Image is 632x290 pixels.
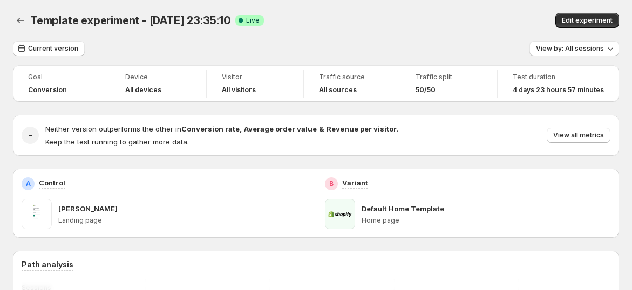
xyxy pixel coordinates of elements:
a: Test duration4 days 23 hours 57 minutes [513,72,604,95]
button: View all metrics [547,128,610,143]
span: Goal [28,73,94,81]
span: Edit experiment [562,16,613,25]
p: Home page [362,216,610,225]
h4: All devices [125,86,161,94]
p: Variant [342,177,368,188]
span: Conversion [28,86,67,94]
strong: , [240,125,242,133]
img: Default Home Template [325,199,355,229]
h4: All visitors [222,86,256,94]
p: Default Home Template [362,203,444,214]
span: View all metrics [553,131,604,140]
span: Traffic split [416,73,482,81]
span: Test duration [513,73,604,81]
span: Device [125,73,192,81]
button: Back [13,13,28,28]
span: 50/50 [416,86,436,94]
span: Keep the test running to gather more data. [45,137,189,146]
p: [PERSON_NAME] [58,203,118,214]
h4: All sources [319,86,357,94]
img: Sarah UAT [22,199,52,229]
button: Edit experiment [555,13,619,28]
span: Visitor [222,73,288,81]
strong: Average order value [244,125,317,133]
strong: Conversion rate [181,125,240,133]
span: Template experiment - [DATE] 23:35:10 [30,14,231,27]
a: DeviceAll devices [125,72,192,95]
button: Current version [13,41,85,56]
span: Current version [28,44,78,53]
p: Control [39,177,65,188]
strong: Revenue per visitor [327,125,397,133]
h2: - [29,130,32,141]
span: 4 days 23 hours 57 minutes [513,86,604,94]
span: Live [246,16,260,25]
p: Landing page [58,216,307,225]
h2: B [329,179,334,188]
a: GoalConversion [28,72,94,95]
a: Traffic split50/50 [416,72,482,95]
a: VisitorAll visitors [222,72,288,95]
strong: & [319,125,324,133]
span: Neither version outperforms the other in . [45,125,398,133]
button: View by: All sessions [529,41,619,56]
h3: Path analysis [22,259,73,270]
span: Traffic source [319,73,385,81]
a: Traffic sourceAll sources [319,72,385,95]
h2: A [26,179,31,188]
span: View by: All sessions [536,44,604,53]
